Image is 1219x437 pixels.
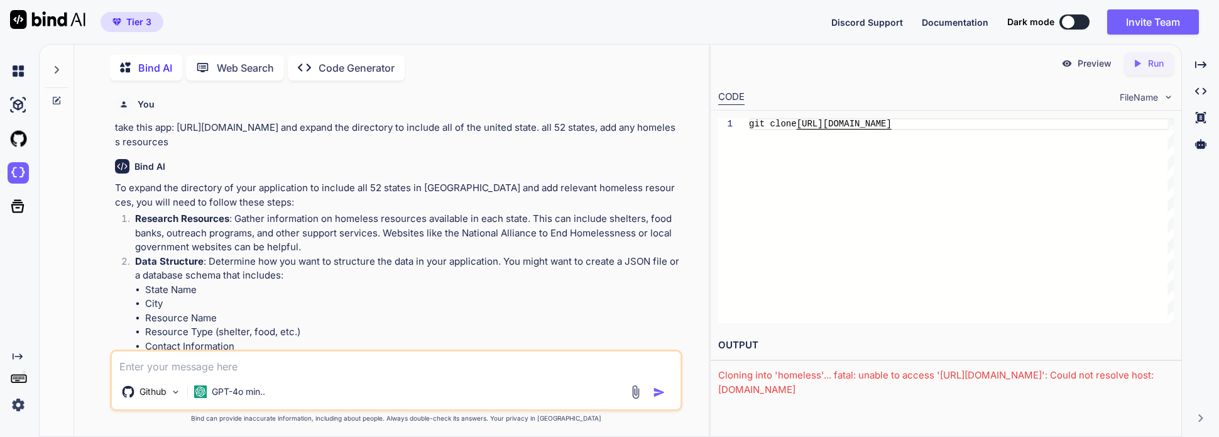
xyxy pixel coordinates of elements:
li: State Name [145,283,680,297]
img: Pick Models [170,387,181,397]
p: Bind AI [138,60,172,75]
button: Documentation [922,16,988,29]
h6: Bind AI [134,160,165,173]
li: Resource Type (shelter, food, etc.) [145,325,680,340]
strong: Research Resources [135,213,229,224]
img: Bind AI [10,10,85,29]
span: git clone [749,119,797,129]
p: : Determine how you want to structure the data in your application. You might want to create a JS... [135,255,680,283]
div: Cloning into 'homeless'... fatal: unable to access '[URL][DOMAIN_NAME]': Could not resolve host: ... [718,368,1174,397]
span: Documentation [922,17,988,28]
img: preview [1061,58,1073,69]
li: Resource Name [145,311,680,326]
li: Contact Information [145,340,680,354]
p: Bind can provide inaccurate information, including about people. Always double-check its answers.... [110,414,682,423]
button: premiumTier 3 [101,12,163,32]
p: Run [1148,57,1164,70]
p: Preview [1078,57,1112,70]
button: Invite Team [1107,9,1199,35]
p: Github [139,385,167,398]
span: Discord Support [831,17,903,28]
img: icon [653,386,665,399]
span: [URL][DOMAIN_NAME] [797,119,892,129]
p: To expand the directory of your application to include all 52 states in [GEOGRAPHIC_DATA] and add... [115,181,680,209]
p: Web Search [217,60,274,75]
img: attachment [628,385,643,399]
span: Dark mode [1007,16,1054,28]
h2: OUTPUT [711,331,1181,360]
button: Discord Support [831,16,903,29]
p: take this app: [URL][DOMAIN_NAME] and expand the directory to include all of the united state. al... [115,121,680,149]
img: premium [112,18,121,26]
img: settings [8,394,29,416]
h6: You [138,98,155,111]
strong: Data Structure [135,255,204,267]
div: CODE [718,90,745,105]
p: : Gather information on homeless resources available in each state. This can include shelters, fo... [135,212,680,255]
li: City [145,297,680,311]
img: chat [8,60,29,82]
img: chevron down [1163,92,1174,102]
img: GPT-4o mini [194,385,207,398]
span: FileName [1120,91,1158,104]
span: Tier 3 [126,16,151,28]
img: githubLight [8,128,29,150]
img: darkCloudIdeIcon [8,162,29,184]
p: Code Generator [319,60,395,75]
img: ai-studio [8,94,29,116]
p: GPT-4o min.. [212,385,265,398]
div: 1 [718,118,733,130]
